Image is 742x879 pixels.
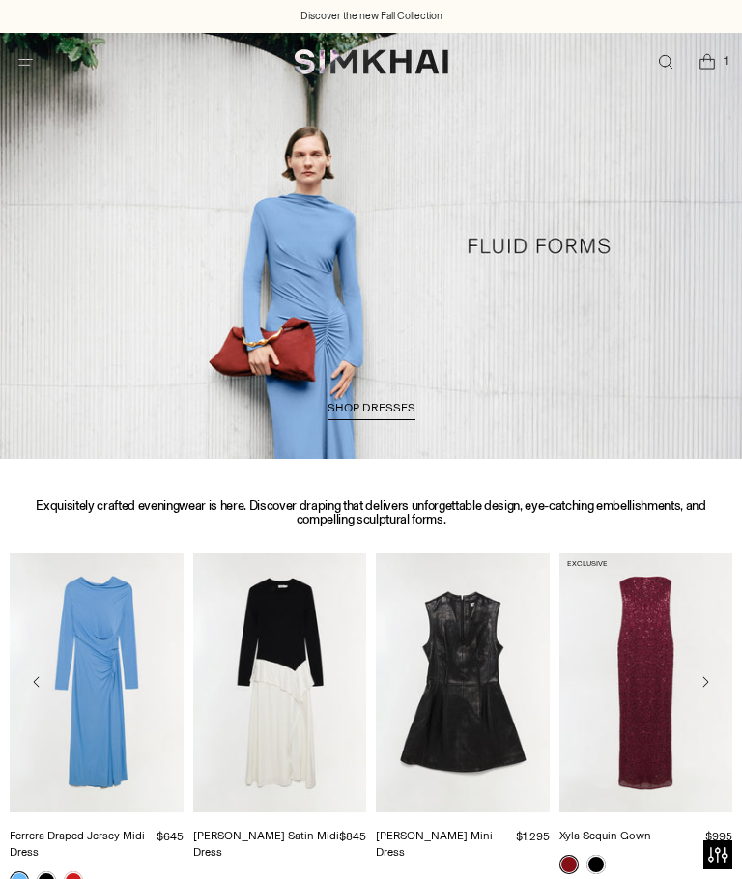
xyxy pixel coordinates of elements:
span: $1,295 [516,830,550,843]
a: Ornella Knit Satin Midi Dress [193,553,367,812]
button: Move to previous carousel slide [19,665,54,699]
span: 1 [717,52,734,70]
span: $645 [157,830,184,843]
h3: Exquisitely crafted eveningwear is here. Discover draping that delivers unforgettable design, eye... [10,499,732,527]
a: Open search modal [645,43,685,82]
span: $995 [705,830,732,843]
a: Open cart modal [687,43,727,82]
a: Xyla Sequin Gown [559,829,651,842]
a: SIMKHAI [294,48,448,76]
a: Ferrera Draped Jersey Midi Dress [10,829,145,859]
a: SHOP DRESSES [328,401,415,420]
span: SHOP DRESSES [328,401,415,414]
a: Xyla Sequin Gown [559,553,733,812]
button: Open menu modal [6,43,45,82]
a: [PERSON_NAME] Satin Midi Dress [193,829,339,859]
a: Discover the new Fall Collection [300,9,442,24]
button: Move to next carousel slide [688,665,723,699]
a: Juliette Leather Mini Dress [376,553,550,812]
span: $845 [339,830,366,843]
a: Ferrera Draped Jersey Midi Dress [10,553,184,812]
a: [PERSON_NAME] Mini Dress [376,829,493,859]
